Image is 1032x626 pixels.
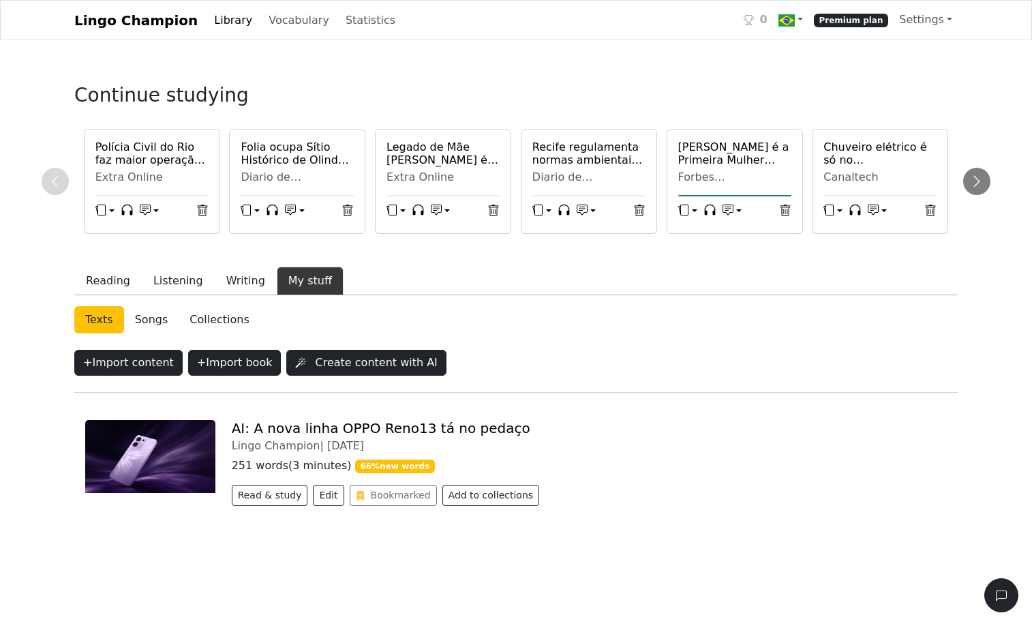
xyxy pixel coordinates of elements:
[95,140,209,166] a: Polícia Civil do Rio faz maior operação do país no combate ao tráfico de animais silvestres
[209,7,258,34] a: Library
[759,12,767,28] span: 0
[74,267,142,295] button: Reading
[188,350,282,376] button: +Import book
[313,491,349,504] a: Edit
[232,458,947,474] p: 251 words ( 3 minutes )
[808,6,894,34] a: Premium plan
[286,350,446,376] button: Create content with AI
[823,140,937,166] a: Chuveiro elétrico é só no [GEOGRAPHIC_DATA] mesmo? Entenda por que ele é tão onipresente
[232,485,308,506] button: Read & study
[124,306,179,333] a: Songs
[241,170,354,184] div: Diario de Pernambuco
[74,306,124,333] a: Texts
[232,439,947,452] div: Lingo Champion |
[532,140,646,166] a: Recife regulamenta normas ambientais para construções de impacto; veja como fica
[215,267,277,295] button: Writing
[232,491,314,504] a: Read & study
[355,460,435,473] span: 66 % new words
[386,140,500,166] a: Legado de Mãe [PERSON_NAME] é exaltado em seu centenário em [GEOGRAPHIC_DATA]
[738,6,772,34] a: 0
[241,140,354,166] a: Folia ocupa Sítio Histórico de Olinda no Dia Nacional do Frevo
[286,353,451,366] a: Create content with AI
[894,6,958,33] a: Settings
[327,439,364,452] span: [DATE]
[142,267,215,295] button: Listening
[74,353,188,366] a: +Import content
[313,485,344,506] button: Edit
[532,170,646,184] div: Diario de Pernambuco
[74,7,198,34] a: Lingo Champion
[74,84,551,107] h3: Continue studying
[340,7,401,34] a: Statistics
[442,485,540,506] button: Add to collections
[95,170,209,184] div: Extra Online
[277,267,344,295] button: My stuff
[188,353,287,366] a: +Import book
[823,170,937,184] div: Canaltech
[678,140,791,166] a: [PERSON_NAME] é a Primeira Mulher Negra a se Tornar Imortal da ABL em 128 Anos
[74,350,183,376] button: +Import content
[85,420,215,493] img: i993201.jpeg
[179,306,260,333] a: Collections
[814,14,889,27] span: Premium plan
[263,7,335,34] a: Vocabulary
[678,170,791,184] div: Forbes [GEOGRAPHIC_DATA]
[386,170,500,184] div: Extra Online
[232,420,530,436] a: AI: A nova linha OPPO Reno13 tá no pedaço
[778,12,795,29] img: br.svg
